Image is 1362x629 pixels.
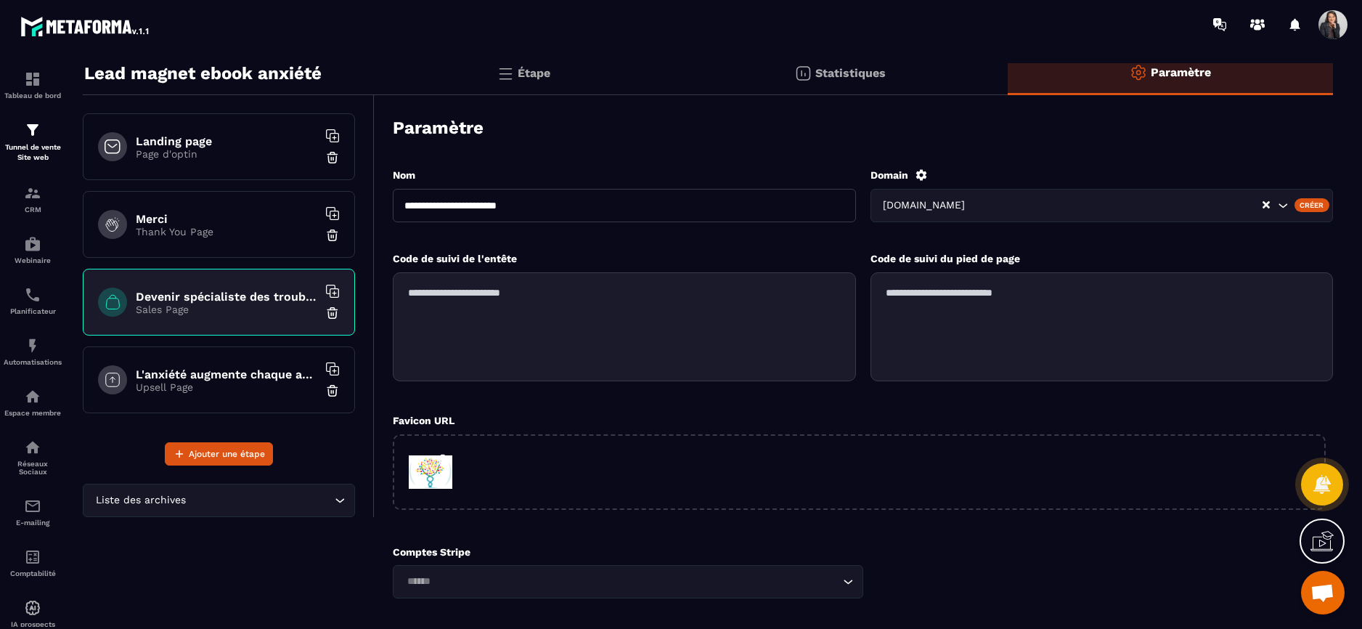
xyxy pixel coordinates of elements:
[136,304,317,315] p: Sales Page
[393,169,415,181] label: Nom
[24,337,41,354] img: automations
[969,198,1261,214] input: Search for option
[4,377,62,428] a: automationsautomationsEspace membre
[136,212,317,226] h6: Merci
[870,169,908,181] label: Domain
[136,381,317,393] p: Upsell Page
[794,65,812,82] img: stats.20deebd0.svg
[136,134,317,148] h6: Landing page
[393,565,863,598] div: Search for option
[518,66,550,80] p: Étape
[870,253,1020,264] label: Code de suivi du pied de page
[20,13,151,39] img: logo
[4,142,62,163] p: Tunnel de vente Site web
[24,70,41,88] img: formation
[393,546,863,558] p: Comptes Stripe
[4,358,62,366] p: Automatisations
[4,60,62,110] a: formationformationTableau de bord
[24,599,41,617] img: automations
[1294,198,1330,211] div: Créer
[4,92,62,100] p: Tableau de bord
[24,548,41,566] img: accountant
[4,487,62,537] a: emailemailE-mailing
[24,235,41,253] img: automations
[24,388,41,405] img: automations
[393,118,484,138] h3: Paramètre
[4,519,62,527] p: E-mailing
[136,290,317,304] h6: Devenir spécialiste des troubles anxieux
[4,110,62,174] a: formationformationTunnel de vente Site web
[325,384,340,398] img: trash
[4,275,62,326] a: schedulerschedulerPlanificateur
[136,148,317,160] p: Page d'optin
[84,59,322,88] p: Lead magnet ebook anxiété
[815,66,886,80] p: Statistiques
[4,326,62,377] a: automationsautomationsAutomatisations
[24,498,41,515] img: email
[4,460,62,476] p: Réseaux Sociaux
[4,620,62,628] p: IA prospects
[393,415,454,426] label: Favicon URL
[92,492,189,508] span: Liste des archives
[325,150,340,165] img: trash
[325,228,340,243] img: trash
[4,409,62,417] p: Espace membre
[1130,64,1147,81] img: setting-o.ffaa8168.svg
[83,484,355,517] div: Search for option
[4,569,62,577] p: Comptabilité
[880,198,969,214] span: [DOMAIN_NAME]
[325,306,340,320] img: trash
[1151,65,1211,79] p: Paramètre
[497,65,514,82] img: bars.0d591741.svg
[24,121,41,139] img: formation
[1263,200,1270,211] button: Clear Selected
[165,442,273,466] button: Ajouter une étape
[24,439,41,456] img: social-network
[24,286,41,304] img: scheduler
[4,224,62,275] a: automationsautomationsWebinaire
[402,574,839,590] input: Search for option
[4,174,62,224] a: formationformationCRM
[4,256,62,264] p: Webinaire
[4,428,62,487] a: social-networksocial-networkRéseaux Sociaux
[1301,571,1345,614] div: Ouvrir le chat
[24,184,41,202] img: formation
[136,368,317,381] h6: L'anxiété augmente chaque année en [GEOGRAPHIC_DATA]...
[4,307,62,315] p: Planificateur
[4,537,62,588] a: accountantaccountantComptabilité
[393,253,517,264] label: Code de suivi de l'entête
[4,206,62,214] p: CRM
[189,447,265,461] span: Ajouter une étape
[189,492,331,508] input: Search for option
[136,226,317,238] p: Thank You Page
[870,189,1334,222] div: Search for option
